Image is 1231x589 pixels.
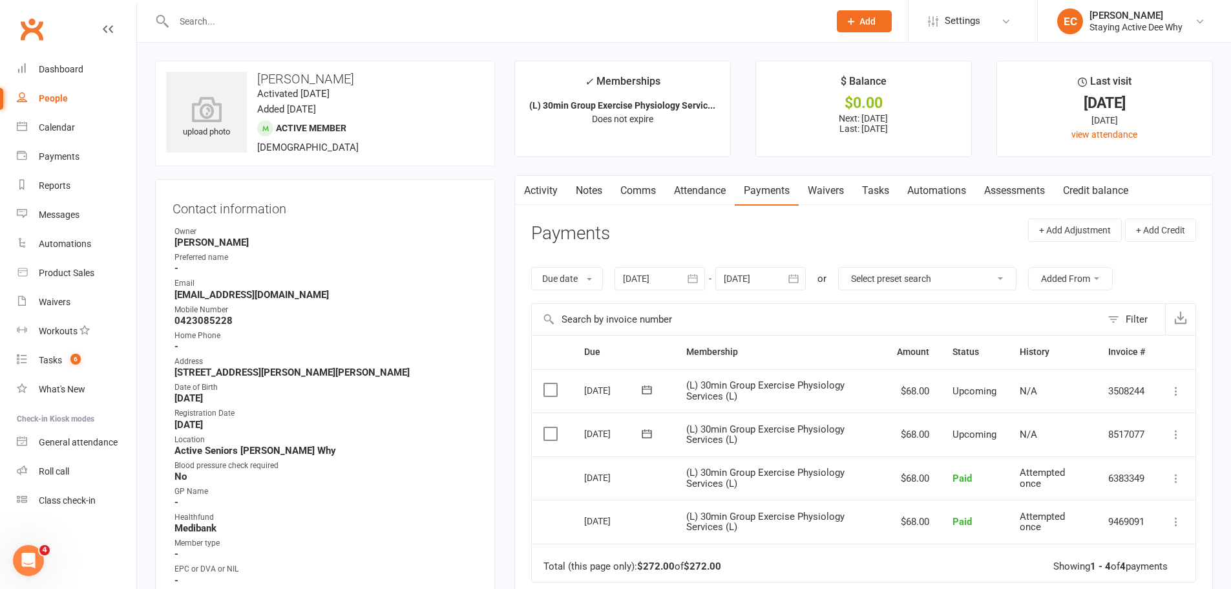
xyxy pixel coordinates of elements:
strong: $272.00 [684,561,721,572]
div: Payments [39,151,79,162]
div: General attendance [39,437,118,447]
div: Waivers [39,297,70,307]
strong: - [174,575,478,586]
div: Showing of payments [1053,561,1168,572]
strong: [STREET_ADDRESS][PERSON_NAME][PERSON_NAME] [174,367,478,378]
span: (L) 30min Group Exercise Physiology Services (L) [686,423,845,446]
span: [DEMOGRAPHIC_DATA] [257,142,359,153]
a: Automations [898,176,975,206]
input: Search... [170,12,820,30]
time: Activated [DATE] [257,88,330,100]
td: 6383349 [1097,456,1157,500]
a: Comms [611,176,665,206]
i: ✓ [585,76,593,88]
div: upload photo [166,96,247,139]
span: Add [859,16,876,27]
strong: [DATE] [174,419,478,431]
strong: Medibank [174,522,478,534]
a: Reports [17,171,136,200]
div: Reports [39,180,70,191]
div: Dashboard [39,64,83,74]
div: Staying Active Dee Why [1089,21,1183,33]
div: Mobile Number [174,304,478,316]
div: Product Sales [39,268,94,278]
div: EPC or DVA or NIL [174,563,478,575]
span: Settings [945,6,980,36]
span: Paid [952,473,972,484]
h3: Payments [531,224,610,244]
td: $68.00 [885,412,941,456]
a: view attendance [1071,129,1137,140]
a: What's New [17,375,136,404]
span: Upcoming [952,385,996,397]
div: Total (this page only): of [543,561,721,572]
span: N/A [1020,429,1037,440]
div: Healthfund [174,511,478,524]
div: Owner [174,226,478,238]
a: Clubworx [16,13,48,45]
iframe: Intercom live chat [13,545,44,576]
div: Automations [39,239,91,249]
th: Due [573,336,675,369]
div: Tasks [39,355,62,365]
div: [DATE] [1009,113,1201,127]
td: $68.00 [885,369,941,413]
div: [DATE] [584,467,644,487]
a: Activity [515,176,567,206]
td: $68.00 [885,456,941,500]
div: Last visit [1078,73,1131,96]
strong: [PERSON_NAME] [174,237,478,248]
div: Email [174,277,478,290]
a: Class kiosk mode [17,486,136,515]
strong: - [174,341,478,352]
th: Amount [885,336,941,369]
strong: No [174,471,478,482]
div: $ Balance [841,73,887,96]
button: Filter [1101,304,1165,335]
a: Waivers [17,288,136,317]
span: Active member [276,123,346,133]
button: + Add Credit [1125,219,1196,242]
div: GP Name [174,486,478,498]
a: Assessments [975,176,1054,206]
div: Workouts [39,326,78,336]
strong: 4 [1120,561,1126,572]
a: Workouts [17,317,136,346]
strong: - [174,497,478,508]
strong: [EMAIL_ADDRESS][DOMAIN_NAME] [174,289,478,301]
div: $0.00 [768,96,960,110]
span: (L) 30min Group Exercise Physiology Services (L) [686,467,845,489]
div: Calendar [39,122,75,133]
div: [DATE] [584,511,644,531]
td: 3508244 [1097,369,1157,413]
div: Member type [174,537,478,550]
div: Location [174,434,478,446]
a: Notes [567,176,611,206]
a: Payments [17,142,136,171]
a: Messages [17,200,136,230]
div: [DATE] [584,423,644,444]
div: Filter [1126,312,1148,327]
a: Attendance [665,176,735,206]
a: Credit balance [1054,176,1137,206]
a: Automations [17,230,136,259]
div: Messages [39,209,79,220]
div: Class check-in [39,495,96,506]
span: 4 [39,545,50,555]
a: Tasks 6 [17,346,136,375]
strong: Active Seniors [PERSON_NAME] Why [174,445,478,456]
strong: [DATE] [174,392,478,404]
strong: - [174,548,478,560]
div: Memberships [585,73,660,97]
td: 9469091 [1097,500,1157,544]
div: People [39,93,68,103]
div: [DATE] [584,380,644,400]
div: EC [1057,8,1083,34]
h3: [PERSON_NAME] [166,72,484,86]
div: Address [174,356,478,368]
span: (L) 30min Group Exercise Physiology Services (L) [686,380,845,402]
div: Home Phone [174,330,478,342]
div: [DATE] [1009,96,1201,110]
a: Payments [735,176,799,206]
a: Roll call [17,457,136,486]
